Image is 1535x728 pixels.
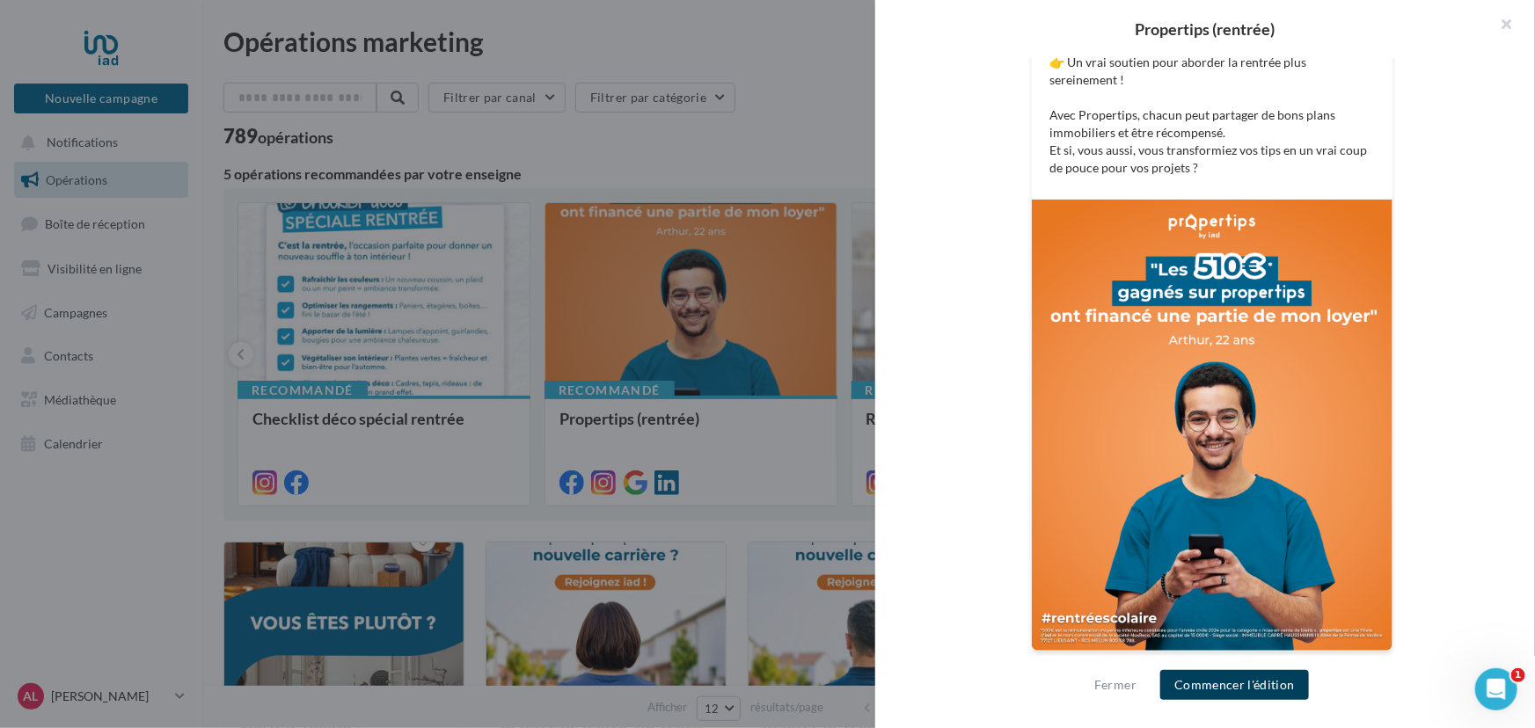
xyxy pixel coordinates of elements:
button: Fermer [1087,674,1144,695]
div: La prévisualisation est non-contractuelle [1031,652,1393,674]
span: 1 [1511,668,1525,682]
iframe: Intercom live chat [1475,668,1517,710]
button: Commencer l'édition [1160,670,1309,700]
div: Propertips (rentrée) [903,21,1507,37]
